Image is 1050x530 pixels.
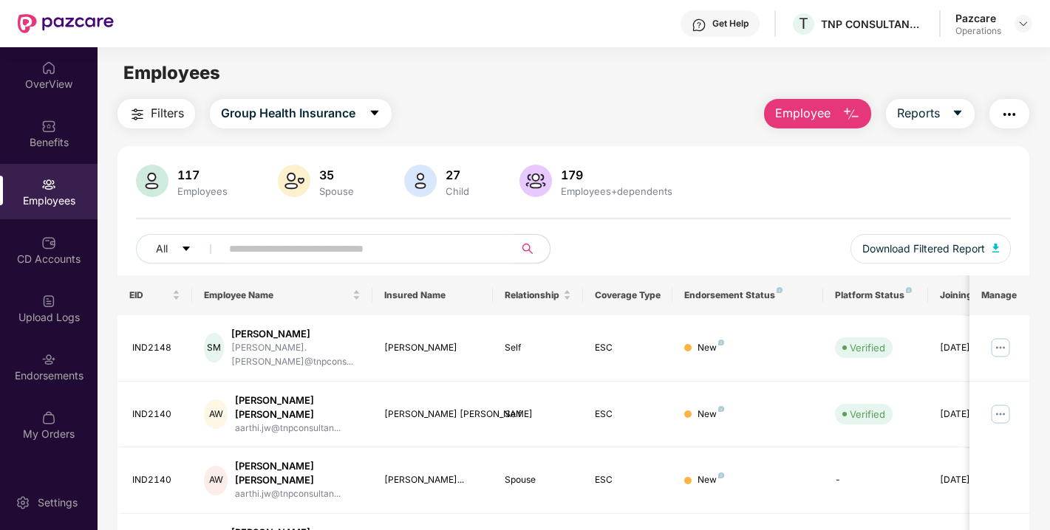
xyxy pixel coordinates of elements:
button: Group Health Insurancecaret-down [210,99,392,128]
img: svg+xml;base64,PHN2ZyB4bWxucz0iaHR0cDovL3d3dy53My5vcmcvMjAwMC9zdmciIHdpZHRoPSI4IiBoZWlnaHQ9IjgiIH... [718,340,724,345]
span: EID [129,289,170,301]
span: caret-down [952,107,964,120]
img: svg+xml;base64,PHN2ZyB4bWxucz0iaHR0cDovL3d3dy53My5vcmcvMjAwMC9zdmciIHdpZHRoPSI4IiBoZWlnaHQ9IjgiIH... [906,287,912,293]
div: [DATE] [940,407,1006,421]
img: svg+xml;base64,PHN2ZyB4bWxucz0iaHR0cDovL3d3dy53My5vcmcvMjAwMC9zdmciIHhtbG5zOnhsaW5rPSJodHRwOi8vd3... [992,244,1000,252]
div: Spouse [316,185,357,197]
span: Relationship [505,289,560,301]
div: [DATE] [940,341,1006,355]
img: svg+xml;base64,PHN2ZyB4bWxucz0iaHR0cDovL3d3dy53My5vcmcvMjAwMC9zdmciIHhtbG5zOnhsaW5rPSJodHRwOi8vd3... [842,106,860,123]
img: manageButton [989,336,1012,359]
span: All [156,241,168,257]
div: [PERSON_NAME] [231,327,361,341]
div: [PERSON_NAME] [PERSON_NAME] [384,407,481,421]
th: Joining Date [928,275,1018,315]
div: Verified [850,407,885,421]
div: Child [443,185,472,197]
img: svg+xml;base64,PHN2ZyBpZD0iRW1wbG95ZWVzIiB4bWxucz0iaHR0cDovL3d3dy53My5vcmcvMjAwMC9zdmciIHdpZHRoPS... [41,177,56,192]
th: Manage [969,275,1029,315]
div: [PERSON_NAME] [PERSON_NAME] [235,459,361,487]
div: Operations [955,25,1001,37]
div: Pazcare [955,11,1001,25]
div: IND2140 [132,407,181,421]
div: 27 [443,168,472,182]
div: SM [204,333,223,362]
img: svg+xml;base64,PHN2ZyB4bWxucz0iaHR0cDovL3d3dy53My5vcmcvMjAwMC9zdmciIHhtbG5zOnhsaW5rPSJodHRwOi8vd3... [136,165,168,197]
div: Self [505,407,571,421]
div: [DATE] [940,473,1006,487]
div: 117 [174,168,231,182]
img: svg+xml;base64,PHN2ZyBpZD0iTXlfT3JkZXJzIiBkYXRhLW5hbWU9Ik15IE9yZGVycyIgeG1sbnM9Imh0dHA6Ly93d3cudz... [41,410,56,425]
img: svg+xml;base64,PHN2ZyBpZD0iU2V0dGluZy0yMHgyMCIgeG1sbnM9Imh0dHA6Ly93d3cudzMub3JnLzIwMDAvc3ZnIiB3aW... [16,495,30,510]
div: [PERSON_NAME] [PERSON_NAME] [235,393,361,421]
div: Platform Status [835,289,916,301]
img: svg+xml;base64,PHN2ZyBpZD0iSGVscC0zMngzMiIgeG1sbnM9Imh0dHA6Ly93d3cudzMub3JnLzIwMDAvc3ZnIiB3aWR0aD... [692,18,706,32]
img: svg+xml;base64,PHN2ZyBpZD0iQmVuZWZpdHMiIHhtbG5zPSJodHRwOi8vd3d3LnczLm9yZy8yMDAwL3N2ZyIgd2lkdGg9Ij... [41,119,56,134]
img: svg+xml;base64,PHN2ZyBpZD0iSG9tZSIgeG1sbnM9Imh0dHA6Ly93d3cudzMub3JnLzIwMDAvc3ZnIiB3aWR0aD0iMjAiIG... [41,61,56,75]
th: Insured Name [372,275,493,315]
img: svg+xml;base64,PHN2ZyB4bWxucz0iaHR0cDovL3d3dy53My5vcmcvMjAwMC9zdmciIHhtbG5zOnhsaW5rPSJodHRwOi8vd3... [519,165,552,197]
span: Group Health Insurance [221,104,355,123]
img: New Pazcare Logo [18,14,114,33]
div: ESC [595,473,661,487]
img: svg+xml;base64,PHN2ZyB4bWxucz0iaHR0cDovL3d3dy53My5vcmcvMjAwMC9zdmciIHdpZHRoPSI4IiBoZWlnaHQ9IjgiIH... [777,287,783,293]
div: Self [505,341,571,355]
span: Download Filtered Report [862,241,985,257]
th: Coverage Type [583,275,673,315]
img: svg+xml;base64,PHN2ZyBpZD0iRHJvcGRvd24tMzJ4MzIiIHhtbG5zPSJodHRwOi8vd3d3LnczLm9yZy8yMDAwL3N2ZyIgd2... [1017,18,1029,30]
button: Allcaret-down [136,234,226,264]
img: svg+xml;base64,PHN2ZyB4bWxucz0iaHR0cDovL3d3dy53My5vcmcvMjAwMC9zdmciIHdpZHRoPSI4IiBoZWlnaHQ9IjgiIH... [718,472,724,478]
div: New [698,473,724,487]
div: Get Help [712,18,749,30]
div: AW [204,466,227,495]
img: svg+xml;base64,PHN2ZyBpZD0iQ0RfQWNjb3VudHMiIGRhdGEtbmFtZT0iQ0QgQWNjb3VudHMiIHhtbG5zPSJodHRwOi8vd3... [41,235,56,250]
div: Employees+dependents [558,185,675,197]
div: Spouse [505,473,571,487]
div: Employees [174,185,231,197]
img: svg+xml;base64,PHN2ZyB4bWxucz0iaHR0cDovL3d3dy53My5vcmcvMjAwMC9zdmciIHdpZHRoPSIyNCIgaGVpZ2h0PSIyNC... [129,106,146,123]
span: Filters [151,104,184,123]
div: IND2140 [132,473,181,487]
div: ESC [595,407,661,421]
td: - [823,447,928,514]
span: caret-down [181,244,191,255]
div: IND2148 [132,341,181,355]
div: [PERSON_NAME].[PERSON_NAME]@tnpcons... [231,341,361,369]
span: Employees [123,62,220,83]
img: svg+xml;base64,PHN2ZyBpZD0iVXBsb2FkX0xvZ3MiIGRhdGEtbmFtZT0iVXBsb2FkIExvZ3MiIHhtbG5zPSJodHRwOi8vd3... [41,294,56,309]
div: New [698,341,724,355]
img: svg+xml;base64,PHN2ZyB4bWxucz0iaHR0cDovL3d3dy53My5vcmcvMjAwMC9zdmciIHhtbG5zOnhsaW5rPSJodHRwOi8vd3... [404,165,437,197]
div: TNP CONSULTANCY PRIVATE LIMITED [821,17,924,31]
span: Employee [775,104,831,123]
th: EID [117,275,193,315]
button: Download Filtered Report [850,234,1012,264]
th: Relationship [493,275,583,315]
div: Endorsement Status [684,289,811,301]
div: 179 [558,168,675,182]
img: svg+xml;base64,PHN2ZyB4bWxucz0iaHR0cDovL3d3dy53My5vcmcvMjAwMC9zdmciIHhtbG5zOnhsaW5rPSJodHRwOi8vd3... [278,165,310,197]
div: aarthi.jw@tnpconsultan... [235,487,361,501]
button: Filters [117,99,195,128]
div: [PERSON_NAME] [384,341,481,355]
div: ESC [595,341,661,355]
button: Reportscaret-down [886,99,975,128]
img: svg+xml;base64,PHN2ZyB4bWxucz0iaHR0cDovL3d3dy53My5vcmcvMjAwMC9zdmciIHdpZHRoPSI4IiBoZWlnaHQ9IjgiIH... [718,406,724,412]
img: manageButton [989,402,1012,426]
button: search [514,234,550,264]
span: Reports [897,104,940,123]
div: Settings [33,495,82,510]
span: caret-down [369,107,381,120]
span: T [799,15,808,32]
div: 35 [316,168,357,182]
button: Employee [764,99,871,128]
span: search [514,243,542,255]
span: Employee Name [204,289,350,301]
div: aarthi.jw@tnpconsultan... [235,421,361,436]
img: svg+xml;base64,PHN2ZyB4bWxucz0iaHR0cDovL3d3dy53My5vcmcvMjAwMC9zdmciIHdpZHRoPSIyNCIgaGVpZ2h0PSIyNC... [1000,106,1018,123]
div: AW [204,399,227,429]
div: Verified [850,340,885,355]
div: [PERSON_NAME]... [384,473,481,487]
img: svg+xml;base64,PHN2ZyBpZD0iRW5kb3JzZW1lbnRzIiB4bWxucz0iaHR0cDovL3d3dy53My5vcmcvMjAwMC9zdmciIHdpZH... [41,352,56,367]
th: Employee Name [192,275,372,315]
div: New [698,407,724,421]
